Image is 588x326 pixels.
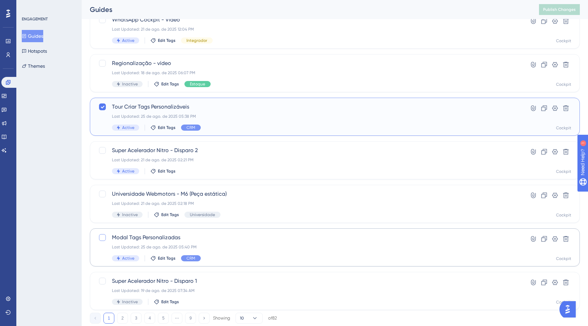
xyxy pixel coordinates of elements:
div: Cockpit [556,169,571,174]
div: Cockpit [556,125,571,131]
div: Cockpit [556,299,571,305]
div: Last Updated: 21 de ago. de 2025 02:18 PM [112,201,503,206]
button: 5 [158,313,169,324]
span: CRM [186,256,195,261]
span: Inactive [122,299,138,305]
button: 9 [185,313,196,324]
button: 1 [103,313,114,324]
span: Regionalização - vídeo [112,59,503,67]
span: Tour Criar Tags Personalizáveis [112,103,503,111]
div: Showing [213,315,230,321]
div: Last Updated: 18 de ago. de 2025 06:07 PM [112,70,503,76]
span: CRM [186,125,195,130]
span: Super Acelerador Nitro - Disparo 1 [112,277,503,285]
span: Edit Tags [161,81,179,87]
span: Super Acelerador Nitro - Disparo 2 [112,146,503,154]
div: Last Updated: 25 de ago. de 2025 05:38 PM [112,114,503,119]
span: Edit Tags [158,168,176,174]
span: Inactive [122,212,138,217]
div: 1 [47,3,49,9]
div: Last Updated: 21 de ago. de 2025 12:04 PM [112,27,503,32]
iframe: UserGuiding AI Assistant Launcher [559,299,580,320]
div: Last Updated: 19 de ago. de 2025 07:34 AM [112,288,503,293]
div: Cockpit [556,256,571,261]
span: Active [122,125,134,130]
button: 10 [235,313,263,324]
div: Cockpit [556,212,571,218]
span: Estoque [190,81,205,87]
span: Integrador [186,38,207,43]
span: Edit Tags [158,125,176,130]
span: Edit Tags [161,212,179,217]
span: 10 [240,315,244,321]
span: Edit Tags [161,299,179,305]
span: Inactive [122,81,138,87]
button: Edit Tags [150,125,176,130]
span: Need Help? [16,2,43,10]
button: Publish Changes [539,4,580,15]
button: Edit Tags [150,38,176,43]
button: Hotspots [22,45,47,57]
div: Guides [90,5,522,14]
button: Edit Tags [150,168,176,174]
button: Edit Tags [154,81,179,87]
button: Guides [22,30,43,42]
button: 4 [144,313,155,324]
span: Modal Tags Personalizadas [112,233,503,242]
span: Edit Tags [158,256,176,261]
button: ⋯ [171,313,182,324]
button: Themes [22,60,45,72]
span: Universidade [190,212,215,217]
button: 2 [117,313,128,324]
span: Edit Tags [158,38,176,43]
span: Active [122,256,134,261]
button: Edit Tags [154,212,179,217]
span: Universidade Webmotors - M6 (Peça estática) [112,190,503,198]
button: Edit Tags [154,299,179,305]
button: 3 [131,313,142,324]
span: Publish Changes [543,7,576,12]
span: Active [122,38,134,43]
div: Cockpit [556,82,571,87]
button: Edit Tags [150,256,176,261]
span: Active [122,168,134,174]
span: WhatsApp Cockpit - Vídeo [112,16,503,24]
div: Last Updated: 21 de ago. de 2025 02:21 PM [112,157,503,163]
div: Last Updated: 25 de ago. de 2025 05:40 PM [112,244,503,250]
div: of 82 [268,315,277,321]
div: ENGAGEMENT [22,16,48,22]
div: Cockpit [556,38,571,44]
